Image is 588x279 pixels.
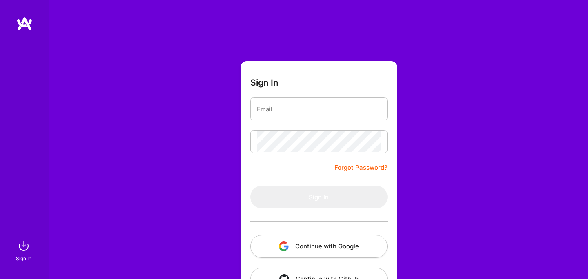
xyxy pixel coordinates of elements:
h3: Sign In [250,77,278,88]
a: sign inSign In [17,238,32,263]
input: Email... [257,99,381,120]
button: Sign In [250,186,388,208]
div: Sign In [16,254,31,263]
img: icon [279,241,289,251]
button: Continue with Google [250,235,388,258]
a: Forgot Password? [334,163,388,173]
img: sign in [16,238,32,254]
img: logo [16,16,33,31]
